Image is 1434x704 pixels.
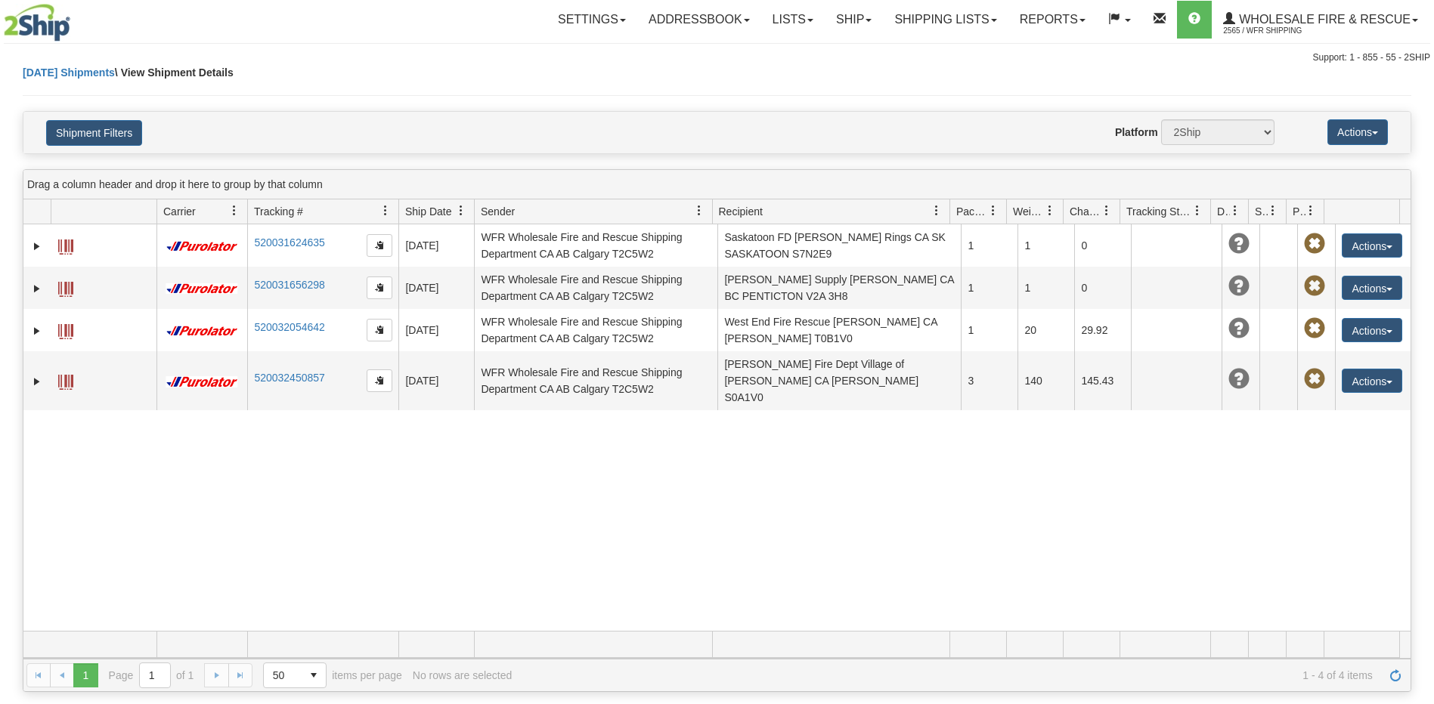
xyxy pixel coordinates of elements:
[1298,198,1324,224] a: Pickup Status filter column settings
[717,224,961,267] td: Saskatoon FD [PERSON_NAME] Rings CA SK SASKATOON S7N2E9
[58,233,73,257] a: Label
[398,224,474,267] td: [DATE]
[1074,309,1131,351] td: 29.92
[474,309,717,351] td: WFR Wholesale Fire and Rescue Shipping Department CA AB Calgary T2C5W2
[637,1,761,39] a: Addressbook
[405,204,451,219] span: Ship Date
[1185,198,1210,224] a: Tracking Status filter column settings
[1074,351,1131,410] td: 145.43
[29,239,45,254] a: Expand
[1017,351,1074,410] td: 140
[1228,318,1250,339] span: Unknown
[1017,309,1074,351] td: 20
[367,276,392,299] button: Copy to clipboard
[1017,267,1074,309] td: 1
[254,204,303,219] span: Tracking #
[1255,204,1268,219] span: Shipment Issues
[1304,233,1325,255] span: Pickup Not Assigned
[398,267,474,309] td: [DATE]
[29,281,45,296] a: Expand
[302,663,326,687] span: select
[924,198,949,224] a: Recipient filter column settings
[140,663,170,687] input: Page 1
[254,236,324,249] a: 520031624635
[58,275,73,299] a: Label
[29,374,45,389] a: Expand
[1342,276,1402,300] button: Actions
[1217,204,1230,219] span: Delivery Status
[367,234,392,257] button: Copy to clipboard
[273,668,293,683] span: 50
[961,309,1017,351] td: 1
[1235,13,1411,26] span: WHOLESALE FIRE & RESCUE
[413,669,513,681] div: No rows are selected
[717,351,961,410] td: [PERSON_NAME] Fire Dept Village of [PERSON_NAME] CA [PERSON_NAME] S0A1V0
[1115,125,1158,140] label: Platform
[1094,198,1120,224] a: Charge filter column settings
[109,662,194,688] span: Page of 1
[1212,1,1429,39] a: WHOLESALE FIRE & RESCUE 2565 / WFR Shipping
[398,309,474,351] td: [DATE]
[1304,318,1325,339] span: Pickup Not Assigned
[367,369,392,392] button: Copy to clipboard
[761,1,825,39] a: Lists
[163,241,240,252] img: 11 - Purolator
[1327,119,1388,145] button: Actions
[163,204,196,219] span: Carrier
[719,204,763,219] span: Recipient
[373,198,398,224] a: Tracking # filter column settings
[263,662,327,688] span: Page sizes drop down
[73,663,98,687] span: Page 1
[1074,224,1131,267] td: 0
[1383,663,1408,687] a: Refresh
[1037,198,1063,224] a: Weight filter column settings
[474,351,717,410] td: WFR Wholesale Fire and Rescue Shipping Department CA AB Calgary T2C5W2
[481,204,515,219] span: Sender
[58,368,73,392] a: Label
[115,66,234,79] span: \ View Shipment Details
[1008,1,1097,39] a: Reports
[956,204,988,219] span: Packages
[1342,233,1402,258] button: Actions
[547,1,637,39] a: Settings
[1070,204,1101,219] span: Charge
[367,319,392,341] button: Copy to clipboard
[1293,204,1305,219] span: Pickup Status
[961,351,1017,410] td: 3
[686,198,712,224] a: Sender filter column settings
[163,376,240,388] img: 11 - Purolator
[980,198,1006,224] a: Packages filter column settings
[474,224,717,267] td: WFR Wholesale Fire and Rescue Shipping Department CA AB Calgary T2C5W2
[163,283,240,295] img: 11 - Purolator
[1074,267,1131,309] td: 0
[23,170,1411,199] div: grid grouping header
[1260,198,1286,224] a: Shipment Issues filter column settings
[717,309,961,351] td: West End Fire Rescue [PERSON_NAME] CA [PERSON_NAME] T0B1V0
[717,267,961,309] td: [PERSON_NAME] Supply [PERSON_NAME] CA BC PENTICTON V2A 3H8
[221,198,247,224] a: Carrier filter column settings
[1013,204,1045,219] span: Weight
[29,323,45,338] a: Expand
[254,372,324,384] a: 520032450857
[883,1,1008,39] a: Shipping lists
[1399,275,1432,429] iframe: chat widget
[1304,276,1325,297] span: Pickup Not Assigned
[23,66,115,79] a: [DATE] Shipments
[825,1,883,39] a: Ship
[398,351,474,410] td: [DATE]
[1342,369,1402,393] button: Actions
[961,224,1017,267] td: 1
[263,662,402,688] span: items per page
[4,51,1430,64] div: Support: 1 - 855 - 55 - 2SHIP
[1228,276,1250,297] span: Unknown
[1228,369,1250,390] span: Unknown
[163,326,240,337] img: 11 - Purolator
[448,198,474,224] a: Ship Date filter column settings
[961,267,1017,309] td: 1
[522,669,1373,681] span: 1 - 4 of 4 items
[1222,198,1248,224] a: Delivery Status filter column settings
[254,321,324,333] a: 520032054642
[46,120,142,146] button: Shipment Filters
[1126,204,1192,219] span: Tracking Status
[58,317,73,341] a: Label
